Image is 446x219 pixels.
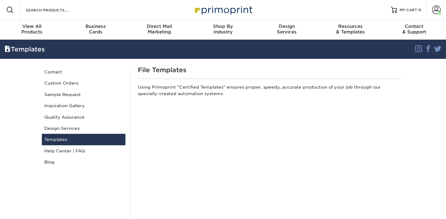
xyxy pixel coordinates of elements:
[25,6,85,14] input: SEARCH PRODUCTS.....
[42,145,125,156] a: Help Center | FAQ
[400,7,417,13] span: MY CART
[42,134,125,145] a: Templates
[2,200,53,217] iframe: Google Customer Reviews
[255,24,319,35] div: Services
[64,24,128,29] span: Business
[382,24,446,29] span: Contact
[255,20,319,40] a: DesignServices
[42,112,125,123] a: Quality Assurance
[42,77,125,89] a: Custom Orders
[42,66,125,77] a: Contact
[64,20,128,40] a: BusinessCards
[382,24,446,35] div: & Support
[42,123,125,134] a: Design Services
[42,156,125,168] a: Blog
[319,24,383,29] span: Resources
[127,24,191,35] div: Marketing
[138,66,401,74] h1: File Templates
[191,20,255,40] a: Shop ByIndustry
[191,24,255,35] div: Industry
[191,24,255,29] span: Shop By
[42,100,125,111] a: Inspiration Gallery
[192,3,254,16] img: Primoprint
[255,24,319,29] span: Design
[418,8,421,12] span: 0
[127,24,191,29] span: Direct Mail
[138,84,401,99] p: Using Primoprint "Certified Templates" ensures proper, speedy, accurate production of your job th...
[64,24,128,35] div: Cards
[319,24,383,35] div: & Templates
[127,20,191,40] a: Direct MailMarketing
[382,20,446,40] a: Contact& Support
[42,89,125,100] a: Sample Request
[319,20,383,40] a: Resources& Templates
